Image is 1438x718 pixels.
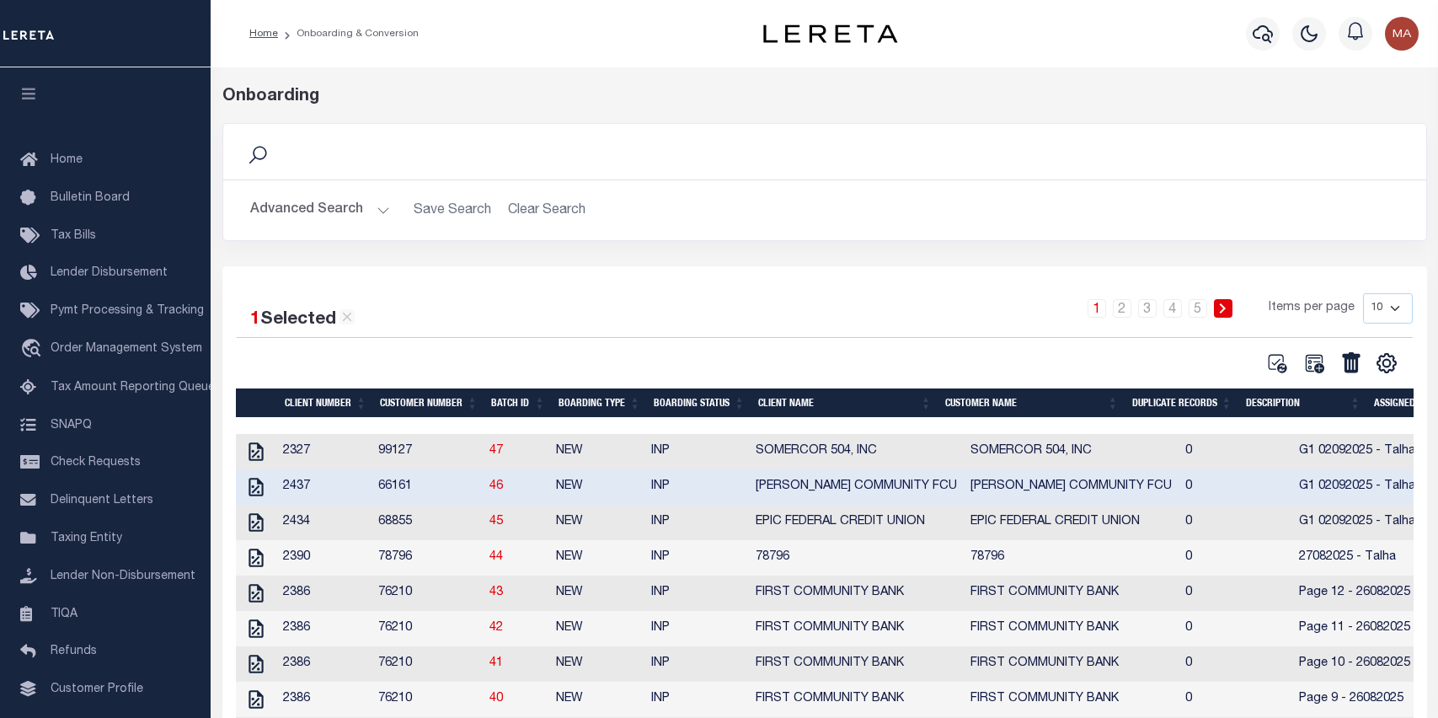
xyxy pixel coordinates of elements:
[964,576,1179,611] td: FIRST COMMUNITY BANK
[549,576,644,611] td: NEW
[644,505,749,540] td: INP
[1189,299,1207,318] a: 5
[749,434,964,469] td: SOMERCOR 504, INC
[373,388,484,417] th: Customer Number: activate to sort column ascending
[249,29,278,39] a: Home
[278,388,373,417] th: Client Number: activate to sort column ascending
[51,343,202,355] span: Order Management System
[1113,299,1131,318] a: 2
[964,469,1179,505] td: [PERSON_NAME] COMMUNITY FCU
[644,434,749,469] td: INP
[51,571,195,582] span: Lender Non-Disbursement
[552,388,647,417] th: Boarding Type: activate to sort column ascending
[51,646,97,657] span: Refunds
[276,505,372,540] td: 2434
[1292,469,1422,505] td: G1 02092025 - Talha
[964,540,1179,576] td: 78796
[647,388,751,417] th: Boarding Status: activate to sort column ascending
[250,307,355,334] div: Selected
[1179,611,1292,646] td: 0
[51,382,215,394] span: Tax Amount Reporting Queue
[549,682,644,717] td: NEW
[372,611,483,646] td: 76210
[763,24,898,43] img: logo-dark.svg
[749,469,964,505] td: [PERSON_NAME] COMMUNITY FCU
[1179,576,1292,611] td: 0
[549,469,644,505] td: NEW
[644,646,749,682] td: INP
[250,311,260,329] span: 1
[1292,611,1422,646] td: Page 11 - 26082025
[51,305,204,317] span: Pymt Processing & Tracking
[1292,646,1422,682] td: Page 10 - 26082025
[549,434,644,469] td: NEW
[749,576,964,611] td: FIRST COMMUNITY BANK
[749,540,964,576] td: 78796
[51,154,83,166] span: Home
[644,540,749,576] td: INP
[51,230,96,242] span: Tax Bills
[489,445,503,457] a: 47
[1179,540,1292,576] td: 0
[964,646,1179,682] td: FIRST COMMUNITY BANK
[276,646,372,682] td: 2386
[484,388,552,417] th: Batch ID: activate to sort column ascending
[749,611,964,646] td: FIRST COMMUNITY BANK
[489,587,503,598] a: 43
[372,505,483,540] td: 68855
[489,622,503,634] a: 42
[372,540,483,576] td: 78796
[276,469,372,505] td: 2437
[1179,469,1292,505] td: 0
[489,693,503,705] a: 40
[372,682,483,717] td: 76210
[1088,299,1106,318] a: 1
[1138,299,1157,318] a: 3
[51,683,143,695] span: Customer Profile
[1125,388,1239,417] th: Duplicate Records: activate to sort column ascending
[276,540,372,576] td: 2390
[276,576,372,611] td: 2386
[1292,682,1422,717] td: Page 9 - 26082025
[749,682,964,717] td: FIRST COMMUNITY BANK
[964,682,1179,717] td: FIRST COMMUNITY BANK
[372,434,483,469] td: 99127
[549,611,644,646] td: NEW
[1269,299,1355,318] span: Items per page
[51,267,168,279] span: Lender Disbursement
[749,505,964,540] td: EPIC FEDERAL CREDIT UNION
[1179,682,1292,717] td: 0
[1292,540,1422,576] td: 27082025 - Talha
[549,540,644,576] td: NEW
[1292,434,1422,469] td: G1 02092025 - Talha
[372,469,483,505] td: 66161
[51,192,130,204] span: Bulletin Board
[964,434,1179,469] td: SOMERCOR 504, INC
[549,646,644,682] td: NEW
[751,388,938,417] th: Client Name: activate to sort column ascending
[644,469,749,505] td: INP
[644,682,749,717] td: INP
[1385,17,1419,51] img: svg+xml;base64,PHN2ZyB4bWxucz0iaHR0cDovL3d3dy53My5vcmcvMjAwMC9zdmciIHBvaW50ZXItZXZlbnRzPSJub25lIi...
[964,505,1179,540] td: EPIC FEDERAL CREDIT UNION
[51,608,78,619] span: TIQA
[749,646,964,682] td: FIRST COMMUNITY BANK
[51,533,122,544] span: Taxing Entity
[20,339,47,361] i: travel_explore
[1292,576,1422,611] td: Page 12 - 26082025
[51,419,92,431] span: SNAPQ
[489,657,503,669] a: 41
[1179,505,1292,540] td: 0
[1292,505,1422,540] td: G1 02092025 - Talha
[276,434,372,469] td: 2327
[489,480,503,492] a: 46
[938,388,1125,417] th: Customer Name: activate to sort column ascending
[1179,646,1292,682] td: 0
[276,611,372,646] td: 2386
[276,682,372,717] td: 2386
[489,551,503,563] a: 44
[1163,299,1182,318] a: 4
[222,84,1427,110] div: Onboarding
[250,194,390,227] button: Advanced Search
[51,457,141,469] span: Check Requests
